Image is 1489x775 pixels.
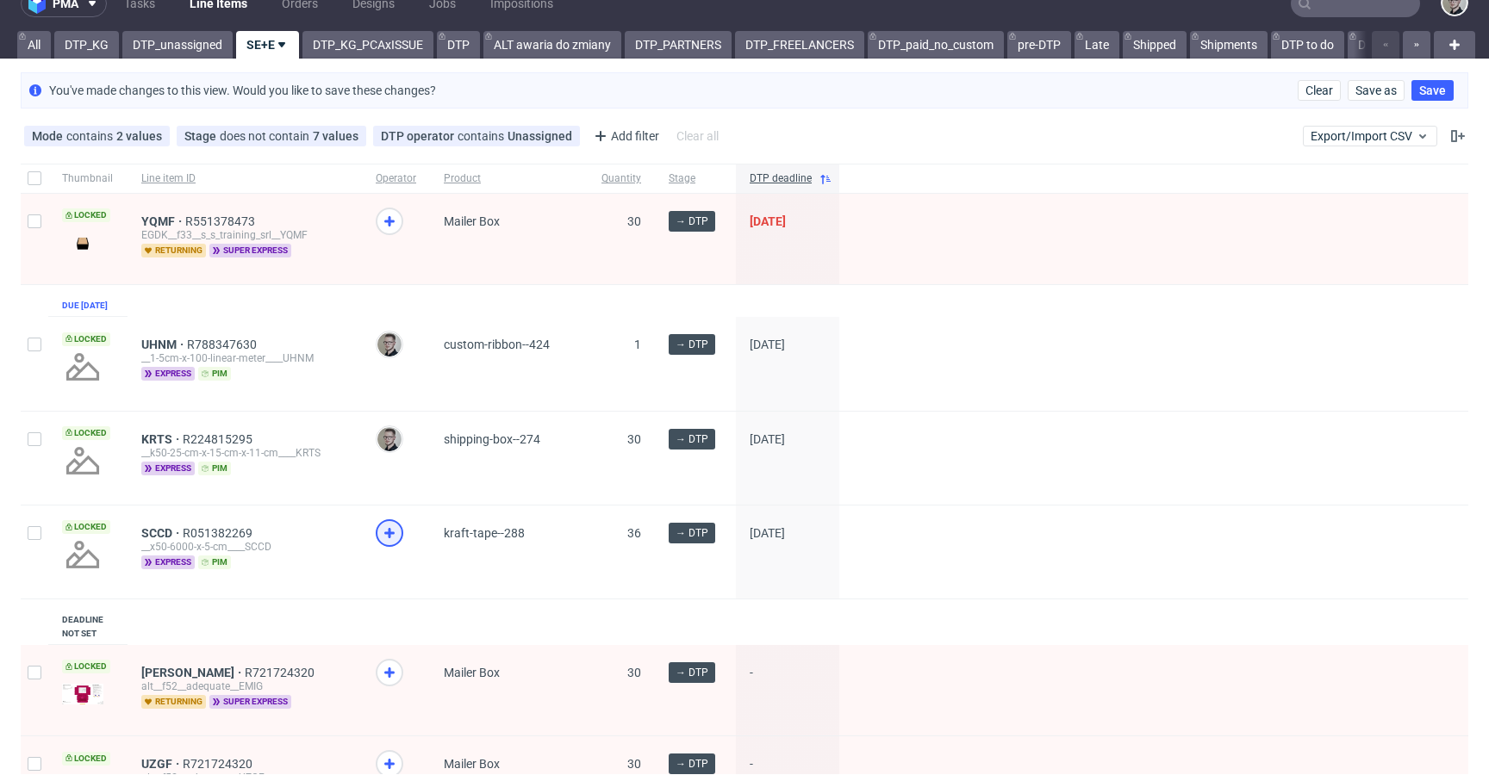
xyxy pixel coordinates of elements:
[750,214,786,228] span: [DATE]
[141,695,206,709] span: returning
[141,171,348,186] span: Line item ID
[116,129,162,143] div: 2 values
[141,666,245,679] a: [PERSON_NAME]
[184,129,220,143] span: Stage
[209,244,291,257] span: super express
[141,351,348,365] div: __1-5cm-x-100-linear-meter____UHNM
[627,432,641,446] span: 30
[1419,84,1446,96] span: Save
[141,446,348,460] div: __k50-25-cm-x-15-cm-x-11-cm____KRTS
[1123,31,1187,59] a: Shipped
[141,462,195,475] span: express
[444,432,540,446] span: shipping-box--274
[750,171,812,186] span: DTP deadline
[122,31,233,59] a: DTP_unassigned
[444,757,500,771] span: Mailer Box
[444,171,574,186] span: Product
[183,526,256,540] a: R051382269
[187,338,260,351] a: R788347630
[627,214,641,228] span: 30
[62,426,110,440] span: Locked
[185,214,259,228] a: R551378473
[141,214,185,228] span: YQMF
[49,82,436,99] p: You've made changes to this view. Would you like to save these changes?
[141,526,183,540] a: SCCD
[1411,80,1454,101] button: Save
[1190,31,1268,59] a: Shipments
[1007,31,1071,59] a: pre-DTP
[601,171,641,186] span: Quantity
[1348,31,1464,59] a: DTP Double check
[313,129,358,143] div: 7 values
[62,660,110,673] span: Locked
[209,695,291,709] span: super express
[62,752,110,766] span: Locked
[1271,31,1344,59] a: DTP to do
[141,244,206,257] span: returning
[141,540,348,554] div: __x50-6000-x-5-cm____SCCD
[183,432,256,446] a: R224815295
[62,232,103,255] img: version_two_editor_design
[750,526,785,540] span: [DATE]
[302,31,433,59] a: DTP_KG_PCAxISSUE
[62,208,110,222] span: Locked
[381,129,458,143] span: DTP operator
[17,31,51,59] a: All
[62,332,110,346] span: Locked
[444,666,500,679] span: Mailer Box
[587,122,663,150] div: Add filter
[1348,80,1405,101] button: Save as
[141,367,195,381] span: express
[444,214,500,228] span: Mailer Box
[1303,126,1437,146] button: Export/Import CSV
[676,525,708,541] span: → DTP
[676,756,708,772] span: → DTP
[236,31,299,59] a: SE+E
[62,520,110,534] span: Locked
[750,666,825,716] span: -
[141,555,195,569] span: express
[437,31,480,59] a: DTP
[245,666,318,679] a: R721724320
[627,526,641,540] span: 36
[62,299,108,313] div: Due [DATE]
[141,228,348,242] div: EGDK__f33__s_s_training_srl__YQMF
[458,129,508,143] span: contains
[1075,31,1119,59] a: Late
[676,214,708,229] span: → DTP
[673,124,722,148] div: Clear all
[676,431,708,447] span: → DTP
[183,757,256,771] a: R721724320
[676,665,708,680] span: → DTP
[141,432,183,446] a: KRTS
[54,31,119,59] a: DTP_KG
[141,757,183,771] a: UZGF
[508,129,572,143] div: Unassigned
[1305,84,1333,96] span: Clear
[198,367,231,381] span: pim
[376,171,416,186] span: Operator
[627,757,641,771] span: 30
[750,338,785,351] span: [DATE]
[62,534,103,575] img: no_design.png
[62,346,103,387] img: no_design.png
[62,440,103,481] img: no_design.png
[750,432,785,446] span: [DATE]
[444,526,525,540] span: kraft-tape--288
[198,555,231,569] span: pim
[676,337,708,352] span: → DTP
[627,666,641,679] span: 30
[220,129,313,143] span: does not contain
[735,31,864,59] a: DTP_FREELANCERS
[32,129,66,143] span: Mode
[669,171,722,186] span: Stage
[62,171,114,186] span: Thumbnail
[868,31,1004,59] a: DTP_paid_no_custom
